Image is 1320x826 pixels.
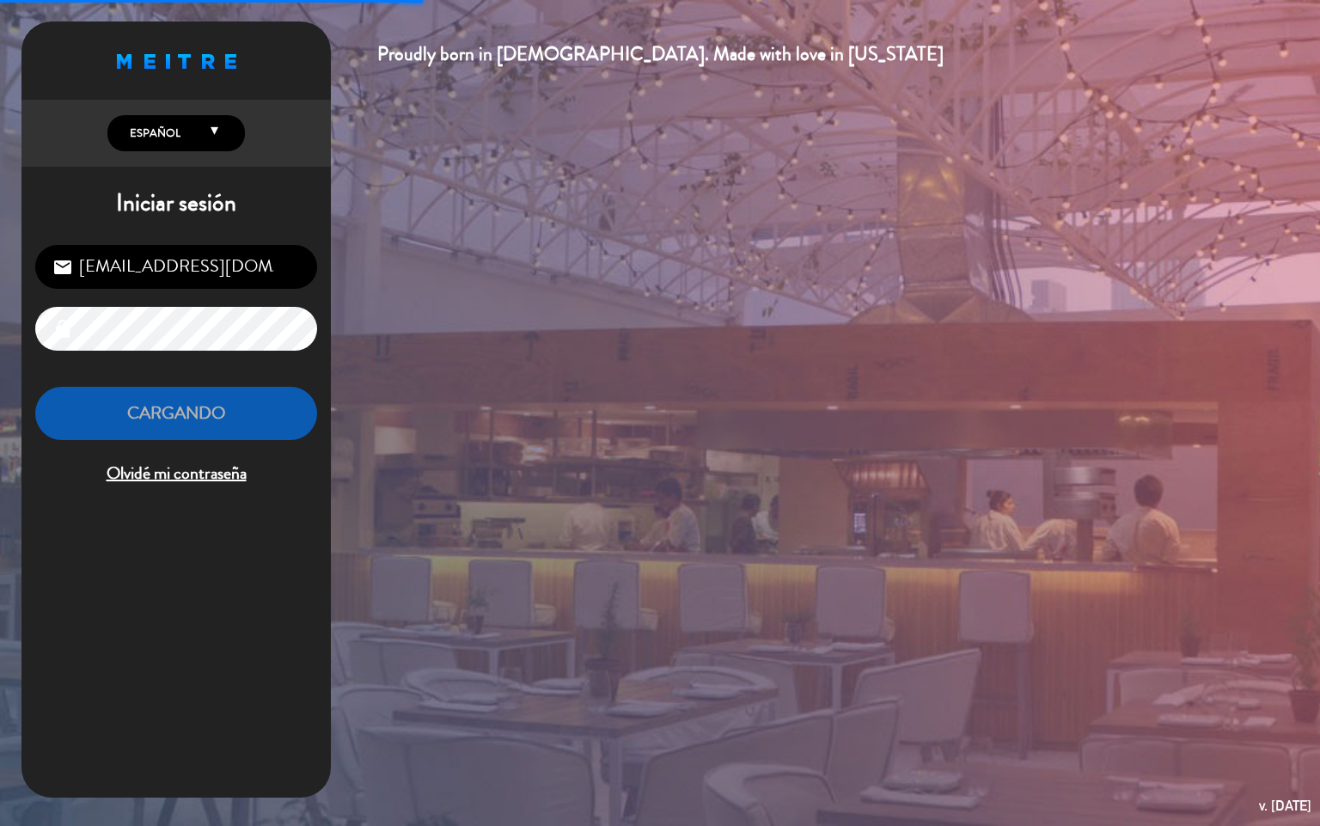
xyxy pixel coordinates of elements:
[125,125,180,142] span: Español
[35,460,317,488] span: Olvidé mi contraseña
[52,257,73,278] i: email
[35,387,317,441] button: Cargando
[52,319,73,340] i: lock
[21,189,331,218] h1: Iniciar sesión
[35,245,317,289] input: Correo Electrónico
[1259,794,1311,817] div: v. [DATE]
